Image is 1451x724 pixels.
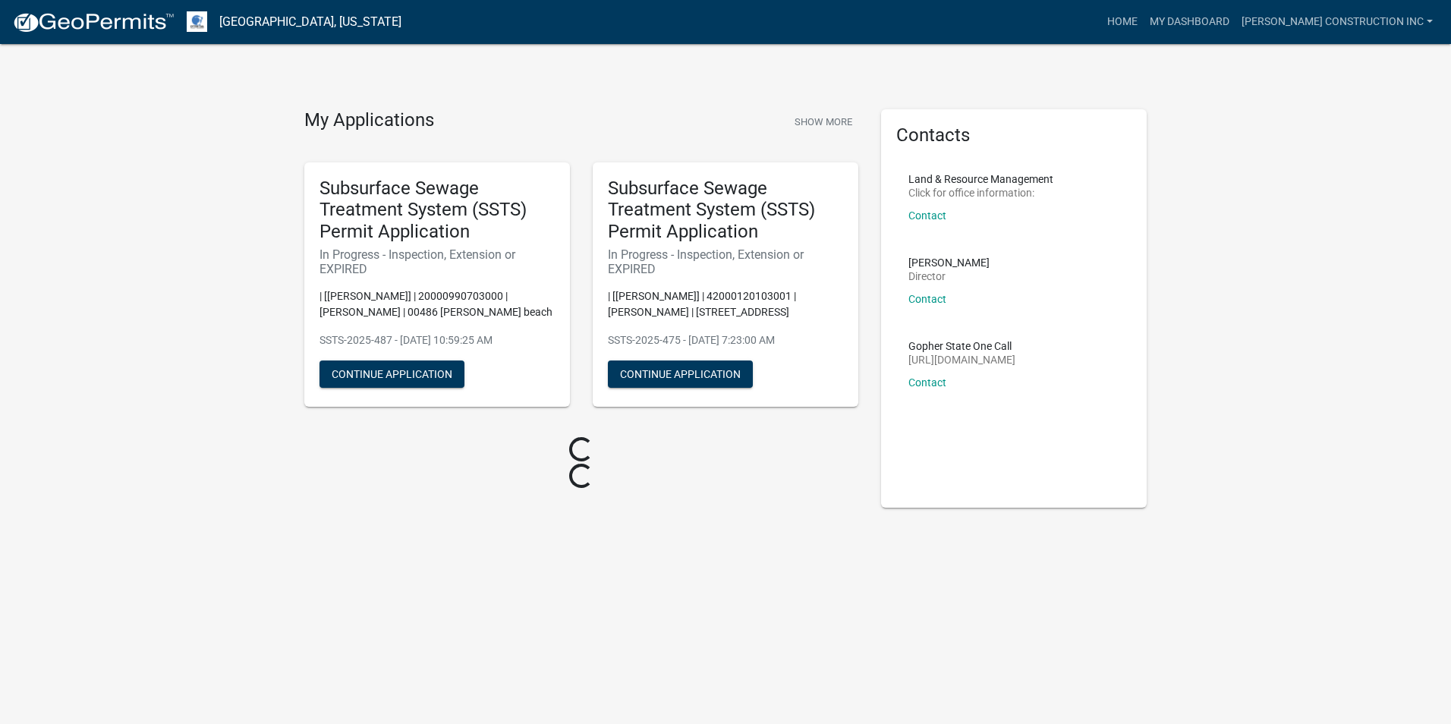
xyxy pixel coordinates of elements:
button: Continue Application [319,360,464,388]
p: | [[PERSON_NAME]] | 20000990703000 | [PERSON_NAME] | 00486 [PERSON_NAME] beach [319,288,555,320]
button: Continue Application [608,360,753,388]
a: [PERSON_NAME] CONSTRUCTION INC [1235,8,1439,36]
p: Click for office information: [908,187,1053,198]
p: [URL][DOMAIN_NAME] [908,354,1015,365]
a: Contact [908,293,946,305]
p: Land & Resource Management [908,174,1053,184]
a: [GEOGRAPHIC_DATA], [US_STATE] [219,9,401,35]
p: | [[PERSON_NAME]] | 42000120103001 | [PERSON_NAME] | [STREET_ADDRESS] [608,288,843,320]
h6: In Progress - Inspection, Extension or EXPIRED [608,247,843,276]
h5: Contacts [896,124,1132,146]
a: My Dashboard [1144,8,1235,36]
p: Director [908,271,990,282]
p: Gopher State One Call [908,341,1015,351]
h5: Subsurface Sewage Treatment System (SSTS) Permit Application [608,178,843,243]
a: Contact [908,209,946,222]
p: SSTS-2025-475 - [DATE] 7:23:00 AM [608,332,843,348]
a: Home [1101,8,1144,36]
h4: My Applications [304,109,434,132]
button: Show More [788,109,858,134]
h5: Subsurface Sewage Treatment System (SSTS) Permit Application [319,178,555,243]
img: Otter Tail County, Minnesota [187,11,207,32]
p: [PERSON_NAME] [908,257,990,268]
a: Contact [908,376,946,389]
p: SSTS-2025-487 - [DATE] 10:59:25 AM [319,332,555,348]
h6: In Progress - Inspection, Extension or EXPIRED [319,247,555,276]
